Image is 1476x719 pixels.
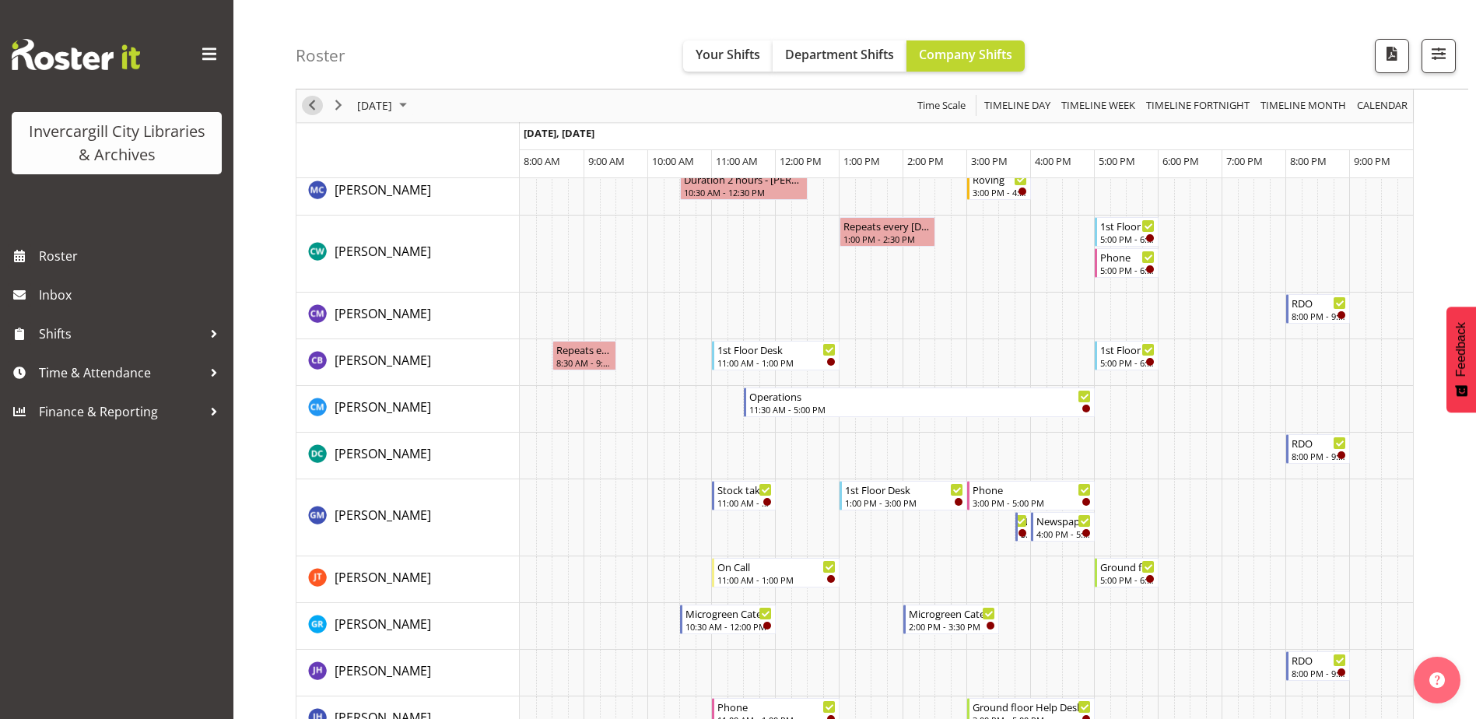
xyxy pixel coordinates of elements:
[1286,651,1350,681] div: Jill Harpur"s event - RDO Begin From Friday, October 3, 2025 at 8:00:00 PM GMT+13:00 Ends At Frid...
[712,341,840,370] div: Chris Broad"s event - 1st Floor Desk Begin From Friday, October 3, 2025 at 11:00:00 AM GMT+13:00 ...
[1095,217,1159,247] div: Catherine Wilson"s event - 1st Floor Desk Begin From Friday, October 3, 2025 at 5:00:00 PM GMT+13...
[335,181,431,199] a: [PERSON_NAME]
[1036,528,1091,540] div: 4:00 PM - 5:00 PM
[717,496,772,509] div: 11:00 AM - 12:00 PM
[1292,652,1346,668] div: RDO
[335,304,431,323] a: [PERSON_NAME]
[335,444,431,463] a: [PERSON_NAME]
[1292,295,1346,310] div: RDO
[1286,294,1350,324] div: Chamique Mamolo"s event - RDO Begin From Friday, October 3, 2025 at 8:00:00 PM GMT+13:00 Ends At ...
[840,217,935,247] div: Catherine Wilson"s event - Repeats every friday - Catherine Wilson Begin From Friday, October 3, ...
[919,46,1012,63] span: Company Shifts
[840,481,967,510] div: Gabriel McKay Smith"s event - 1st Floor Desk Begin From Friday, October 3, 2025 at 1:00:00 PM GMT...
[296,47,345,65] h4: Roster
[903,605,999,634] div: Grace Roscoe-Squires"s event - Microgreen Caterpillars Begin From Friday, October 3, 2025 at 2:00...
[717,342,836,357] div: 1st Floor Desk
[843,154,880,168] span: 1:00 PM
[552,341,616,370] div: Chris Broad"s event - Repeats every friday - Chris Broad Begin From Friday, October 3, 2025 at 8:...
[983,96,1052,116] span: Timeline Day
[296,556,520,603] td: Glen Tomlinson resource
[1036,513,1091,528] div: Newspapers
[717,573,836,586] div: 11:00 AM - 1:00 PM
[335,352,431,369] span: [PERSON_NAME]
[683,40,773,72] button: Your Shifts
[967,170,1031,200] div: Aurora Catu"s event - Roving Begin From Friday, October 3, 2025 at 3:00:00 PM GMT+13:00 Ends At F...
[685,605,772,621] div: Microgreen Caterpillars
[27,120,206,167] div: Invercargill City Libraries & Archives
[335,615,431,633] a: [PERSON_NAME]
[335,506,431,524] a: [PERSON_NAME]
[1100,573,1155,586] div: 5:00 PM - 6:00 PM
[1145,96,1251,116] span: Timeline Fortnight
[296,339,520,386] td: Chris Broad resource
[1454,322,1468,377] span: Feedback
[909,620,995,633] div: 2:00 PM - 3:30 PM
[1021,528,1028,540] div: 3:45 PM - 4:00 PM
[712,558,840,587] div: Glen Tomlinson"s event - On Call Begin From Friday, October 3, 2025 at 11:00:00 AM GMT+13:00 Ends...
[1375,39,1409,73] button: Download a PDF of the roster for the current day
[335,507,431,524] span: [PERSON_NAME]
[1021,513,1028,528] div: New book tagging
[749,403,1091,416] div: 11:30 AM - 5:00 PM
[335,568,431,587] a: [PERSON_NAME]
[356,96,394,116] span: [DATE]
[335,662,431,679] span: [PERSON_NAME]
[1100,356,1155,369] div: 5:00 PM - 6:00 PM
[1099,154,1135,168] span: 5:00 PM
[973,171,1027,187] div: Roving
[1259,96,1348,116] span: Timeline Month
[680,605,776,634] div: Grace Roscoe-Squires"s event - Microgreen Caterpillars Begin From Friday, October 3, 2025 at 10:3...
[39,361,202,384] span: Time & Attendance
[39,322,202,345] span: Shifts
[973,186,1027,198] div: 3:00 PM - 4:00 PM
[335,181,431,198] span: [PERSON_NAME]
[335,398,431,416] a: [PERSON_NAME]
[1292,667,1346,679] div: 8:00 PM - 9:00 PM
[12,39,140,70] img: Rosterit website logo
[1095,341,1159,370] div: Chris Broad"s event - 1st Floor Desk Begin From Friday, October 3, 2025 at 5:00:00 PM GMT+13:00 E...
[1059,96,1138,116] button: Timeline Week
[1100,233,1155,245] div: 5:00 PM - 6:00 PM
[1286,434,1350,464] div: Donald Cunningham"s event - RDO Begin From Friday, October 3, 2025 at 8:00:00 PM GMT+13:00 Ends A...
[907,154,944,168] span: 2:00 PM
[973,699,1091,714] div: Ground floor Help Desk
[843,233,931,245] div: 1:00 PM - 2:30 PM
[524,154,560,168] span: 8:00 AM
[684,171,804,187] div: Duration 2 hours - [PERSON_NAME]
[335,445,431,462] span: [PERSON_NAME]
[845,482,963,497] div: 1st Floor Desk
[712,481,776,510] div: Gabriel McKay Smith"s event - Stock taking Begin From Friday, October 3, 2025 at 11:00:00 AM GMT+...
[1095,558,1159,587] div: Glen Tomlinson"s event - Ground floor Help Desk Begin From Friday, October 3, 2025 at 5:00:00 PM ...
[296,433,520,479] td: Donald Cunningham resource
[696,46,760,63] span: Your Shifts
[1100,342,1155,357] div: 1st Floor Desk
[1292,450,1346,462] div: 8:00 PM - 9:00 PM
[744,388,1095,417] div: Cindy Mulrooney"s event - Operations Begin From Friday, October 3, 2025 at 11:30:00 AM GMT+13:00 ...
[1354,154,1390,168] span: 9:00 PM
[680,170,808,200] div: Aurora Catu"s event - Duration 2 hours - Aurora Catu Begin From Friday, October 3, 2025 at 10:30:...
[916,96,967,116] span: Time Scale
[1100,559,1155,574] div: Ground floor Help Desk
[1446,307,1476,412] button: Feedback - Show survey
[915,96,969,116] button: Time Scale
[1095,248,1159,278] div: Catherine Wilson"s event - Phone Begin From Friday, October 3, 2025 at 5:00:00 PM GMT+13:00 Ends ...
[352,89,416,122] div: October 3, 2025
[843,218,931,233] div: Repeats every [DATE] - [PERSON_NAME]
[845,496,963,509] div: 1:00 PM - 3:00 PM
[296,479,520,556] td: Gabriel McKay Smith resource
[39,244,226,268] span: Roster
[773,40,906,72] button: Department Shifts
[335,569,431,586] span: [PERSON_NAME]
[1100,218,1155,233] div: 1st Floor Desk
[335,242,431,261] a: [PERSON_NAME]
[335,305,431,322] span: [PERSON_NAME]
[717,356,836,369] div: 11:00 AM - 1:00 PM
[296,216,520,293] td: Catherine Wilson resource
[39,283,226,307] span: Inbox
[1429,672,1445,688] img: help-xxl-2.png
[1035,154,1071,168] span: 4:00 PM
[328,96,349,116] button: Next
[652,154,694,168] span: 10:00 AM
[1162,154,1199,168] span: 6:00 PM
